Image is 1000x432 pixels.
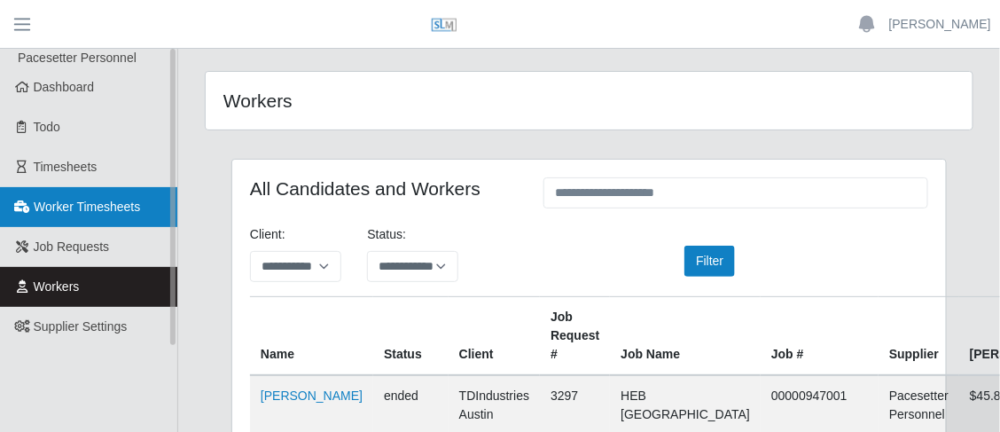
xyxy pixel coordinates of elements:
[223,90,512,112] h4: Workers
[34,240,110,254] span: Job Requests
[34,319,128,334] span: Supplier Settings
[540,297,610,376] th: Job Request #
[261,389,363,403] a: [PERSON_NAME]
[250,297,373,376] th: Name
[684,246,735,277] button: Filter
[431,12,457,38] img: SLM Logo
[373,297,449,376] th: Status
[610,297,761,376] th: Job Name
[449,297,540,376] th: Client
[879,297,959,376] th: Supplier
[18,51,137,65] span: Pacesetter Personnel
[250,177,517,200] h4: All Candidates and Workers
[34,200,140,214] span: Worker Timesheets
[367,225,406,244] label: Status:
[34,120,60,134] span: Todo
[34,80,95,94] span: Dashboard
[34,279,80,294] span: Workers
[34,160,98,174] span: Timesheets
[889,15,991,34] a: [PERSON_NAME]
[761,297,879,376] th: Job #
[250,225,285,244] label: Client:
